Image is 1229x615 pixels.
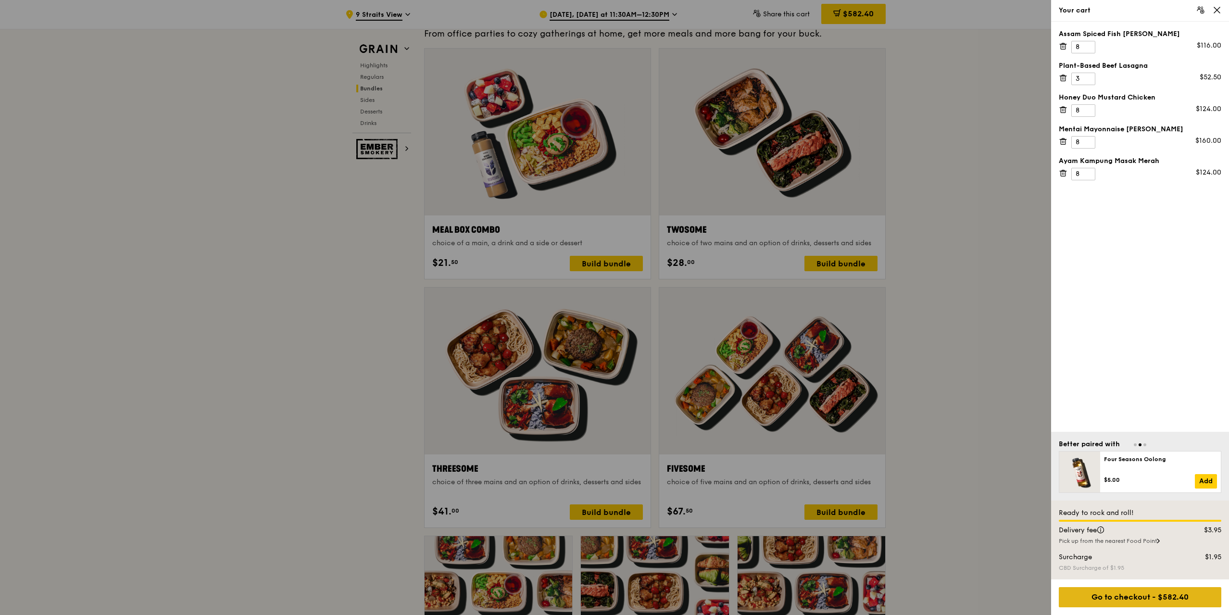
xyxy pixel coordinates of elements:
[1059,508,1221,518] div: Ready to rock and roll!
[1059,29,1221,39] div: Assam Spiced Fish [PERSON_NAME]
[1059,156,1221,166] div: Ayam Kampung Masak Merah
[1059,61,1221,71] div: Plant-Based Beef Lasagna
[1196,168,1221,177] div: $124.00
[1059,93,1221,102] div: Honey Duo Mustard Chicken
[1134,443,1137,446] span: Go to slide 1
[1197,41,1221,50] div: $116.00
[1195,474,1217,489] a: Add
[1059,587,1221,607] div: Go to checkout - $582.40
[1184,526,1228,535] div: $3.95
[1184,552,1228,562] div: $1.95
[1053,526,1184,535] div: Delivery fee
[1059,537,1221,545] div: Pick up from the nearest Food Point
[1200,73,1221,82] div: $52.50
[1059,125,1221,134] div: Mentai Mayonnaise [PERSON_NAME]
[1196,104,1221,114] div: $124.00
[1053,552,1184,562] div: Surcharge
[1143,443,1146,446] span: Go to slide 3
[1059,564,1221,572] div: CBD Surcharge of $1.95
[1139,443,1141,446] span: Go to slide 2
[1059,6,1221,15] div: Your cart
[1104,476,1195,484] div: $5.00
[1059,439,1120,449] div: Better paired with
[1195,136,1221,146] div: $160.00
[1104,455,1217,463] div: Four Seasons Oolong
